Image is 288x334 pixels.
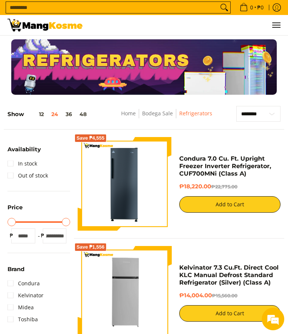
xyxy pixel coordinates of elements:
[179,110,212,117] a: Refrigerators
[218,2,230,13] button: Search
[7,266,24,277] summary: Open
[212,293,237,298] del: ₱15,560.00
[78,137,172,231] img: Condura 7.0 Cu. Ft. Upright Freezer Inverter Refrigerator, CUF700MNi (Class A)
[76,111,90,117] button: 48
[249,5,254,10] span: 0
[7,289,43,301] a: Kelvinator
[211,184,237,189] del: ₱22,775.00
[7,19,82,31] img: Bodega Sale Refrigerator l Mang Kosme: Home Appliances Warehouse Sale
[7,277,40,289] a: Condura
[179,264,279,286] a: Kelvinator 7.3 Cu.Ft. Direct Cool KLC Manual Defrost Standard Refrigerator (Silver) (Class A)
[7,111,90,118] h5: Show
[39,232,46,239] span: ₱
[7,204,22,210] span: Price
[179,196,281,213] button: Add to Cart
[271,15,280,35] button: Menu
[7,170,48,182] a: Out of stock
[142,110,173,117] a: Bodega Sale
[62,111,76,117] button: 36
[90,15,280,35] nav: Main Menu
[24,111,48,117] button: 12
[48,111,62,117] button: 24
[237,3,266,12] span: •
[90,15,280,35] ul: Customer Navigation
[7,146,41,152] span: Availability
[7,313,38,325] a: Toshiba
[105,109,229,126] nav: Breadcrumbs
[7,146,41,158] summary: Open
[179,292,281,300] h6: ₱14,004.00
[179,155,271,177] a: Condura 7.0 Cu. Ft. Upright Freezer Inverter Refrigerator, CUF700MNi (Class A)
[179,305,281,322] button: Add to Cart
[7,204,22,216] summary: Open
[76,245,105,249] span: Save ₱1,556
[7,158,37,170] a: In stock
[256,5,265,10] span: ₱0
[179,183,281,191] h6: ₱18,220.00
[7,266,24,272] span: Brand
[76,136,105,140] span: Save ₱4,555
[7,301,34,313] a: Midea
[121,110,136,117] a: Home
[7,232,15,239] span: ₱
